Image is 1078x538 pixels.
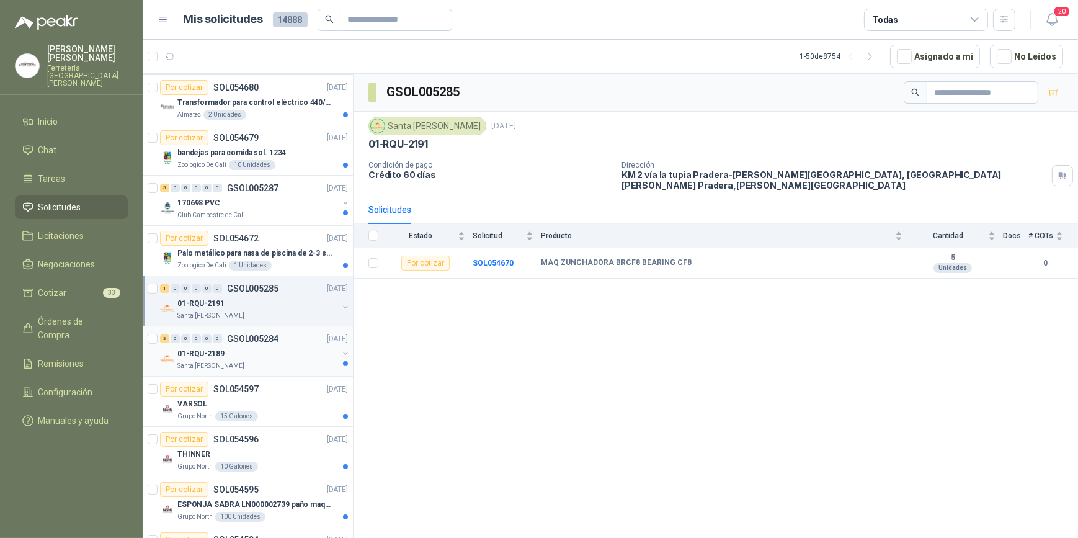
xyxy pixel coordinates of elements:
button: 20 [1041,9,1063,31]
a: Por cotizarSOL054595[DATE] Company LogoESPONJA SABRA LN000002739 paño maquina 3m 14cm x10 mGrupo ... [143,477,353,527]
p: 01-RQU-2189 [177,348,225,360]
p: GSOL005287 [227,184,278,192]
p: Grupo North [177,411,213,421]
a: Manuales y ayuda [15,409,128,433]
a: Inicio [15,110,128,133]
img: Company Logo [160,200,175,215]
img: Company Logo [160,401,175,416]
button: No Leídos [990,45,1063,68]
p: GSOL005285 [227,284,278,293]
div: 1 Unidades [229,261,272,271]
a: Remisiones [15,352,128,375]
p: [DATE] [491,120,516,132]
th: Estado [386,224,473,248]
div: Santa [PERSON_NAME] [368,117,486,135]
p: 01-RQU-2191 [368,138,428,151]
span: Cantidad [910,231,986,240]
p: SOL054595 [213,485,259,494]
a: Cotizar33 [15,281,128,305]
p: Ferretería [GEOGRAPHIC_DATA][PERSON_NAME] [47,65,128,87]
div: 15 Galones [215,411,258,421]
a: Por cotizarSOL054597[DATE] Company LogoVARSOLGrupo North15 Galones [143,377,353,427]
p: 01-RQU-2191 [177,298,225,310]
span: Solicitudes [38,200,81,214]
p: [DATE] [327,333,348,345]
th: Solicitud [473,224,541,248]
p: ESPONJA SABRA LN000002739 paño maquina 3m 14cm x10 m [177,499,332,511]
p: [DATE] [327,182,348,194]
img: Company Logo [160,150,175,165]
span: Configuración [38,385,93,399]
p: Grupo North [177,462,213,472]
img: Company Logo [371,119,385,133]
span: 14888 [273,12,308,27]
div: 10 Galones [215,462,258,472]
span: Chat [38,143,57,157]
div: 0 [202,334,212,343]
p: SOL054597 [213,385,259,393]
img: Company Logo [160,502,175,517]
img: Company Logo [160,251,175,266]
span: 20 [1053,6,1071,17]
p: Palo metálico para nasa de piscina de 2-3 sol.1115 [177,248,332,259]
span: Órdenes de Compra [38,315,116,342]
h3: GSOL005285 [386,83,461,102]
a: Tareas [15,167,128,191]
a: Por cotizarSOL054680[DATE] Company LogoTransformador para control eléctrico 440/220/110 - 45O VA.... [143,75,353,125]
p: Condición de pago [368,161,612,169]
span: Solicitud [473,231,523,240]
div: 10 Unidades [229,160,275,170]
div: Por cotizar [160,80,208,95]
div: Por cotizar [160,432,208,447]
a: 1 0 0 0 0 0 GSOL005285[DATE] Company Logo01-RQU-2191Santa [PERSON_NAME] [160,281,350,321]
div: 0 [202,284,212,293]
div: 100 Unidades [215,512,265,522]
a: Por cotizarSOL054596[DATE] Company LogoTHINNERGrupo North10 Galones [143,427,353,477]
div: 0 [192,284,201,293]
div: 5 [160,184,169,192]
div: 0 [192,184,201,192]
div: 0 [192,334,201,343]
p: Zoologico De Cali [177,160,226,170]
a: Configuración [15,380,128,404]
div: Solicitudes [368,203,411,217]
img: Logo peakr [15,15,78,30]
div: 0 [171,184,180,192]
a: Chat [15,138,128,162]
a: Solicitudes [15,195,128,219]
span: 33 [103,288,120,298]
p: Almatec [177,110,201,120]
p: [DATE] [327,233,348,244]
th: Docs [1003,224,1028,248]
div: Por cotizar [160,482,208,497]
div: Unidades [933,263,972,273]
span: Producto [541,231,893,240]
p: SOL054679 [213,133,259,142]
span: Inicio [38,115,58,128]
p: [DATE] [327,132,348,144]
div: 0 [213,184,222,192]
div: Por cotizar [160,382,208,397]
p: Dirección [621,161,1047,169]
p: bandejas para comida sol. 1234 [177,147,286,159]
p: THINNER [177,449,210,460]
a: Licitaciones [15,224,128,248]
a: 3 0 0 0 0 0 GSOL005284[DATE] Company Logo01-RQU-2189Santa [PERSON_NAME] [160,331,350,371]
span: Remisiones [38,357,84,370]
div: Por cotizar [160,231,208,246]
img: Company Logo [16,54,39,78]
b: MAQ ZUNCHADORA BRCF8 BEARING CF8 [541,258,692,268]
span: Cotizar [38,286,67,300]
p: Club Campestre de Cali [177,210,245,220]
div: 0 [181,334,190,343]
p: Grupo North [177,512,213,522]
a: Por cotizarSOL054672[DATE] Company LogoPalo metálico para nasa de piscina de 2-3 sol.1115Zoologic... [143,226,353,276]
span: search [911,88,920,97]
p: [PERSON_NAME] [PERSON_NAME] [47,45,128,62]
h1: Mis solicitudes [184,11,263,29]
span: Manuales y ayuda [38,414,109,428]
span: Estado [386,231,455,240]
p: SOL054672 [213,234,259,243]
b: SOL054670 [473,259,514,267]
p: [DATE] [327,434,348,446]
